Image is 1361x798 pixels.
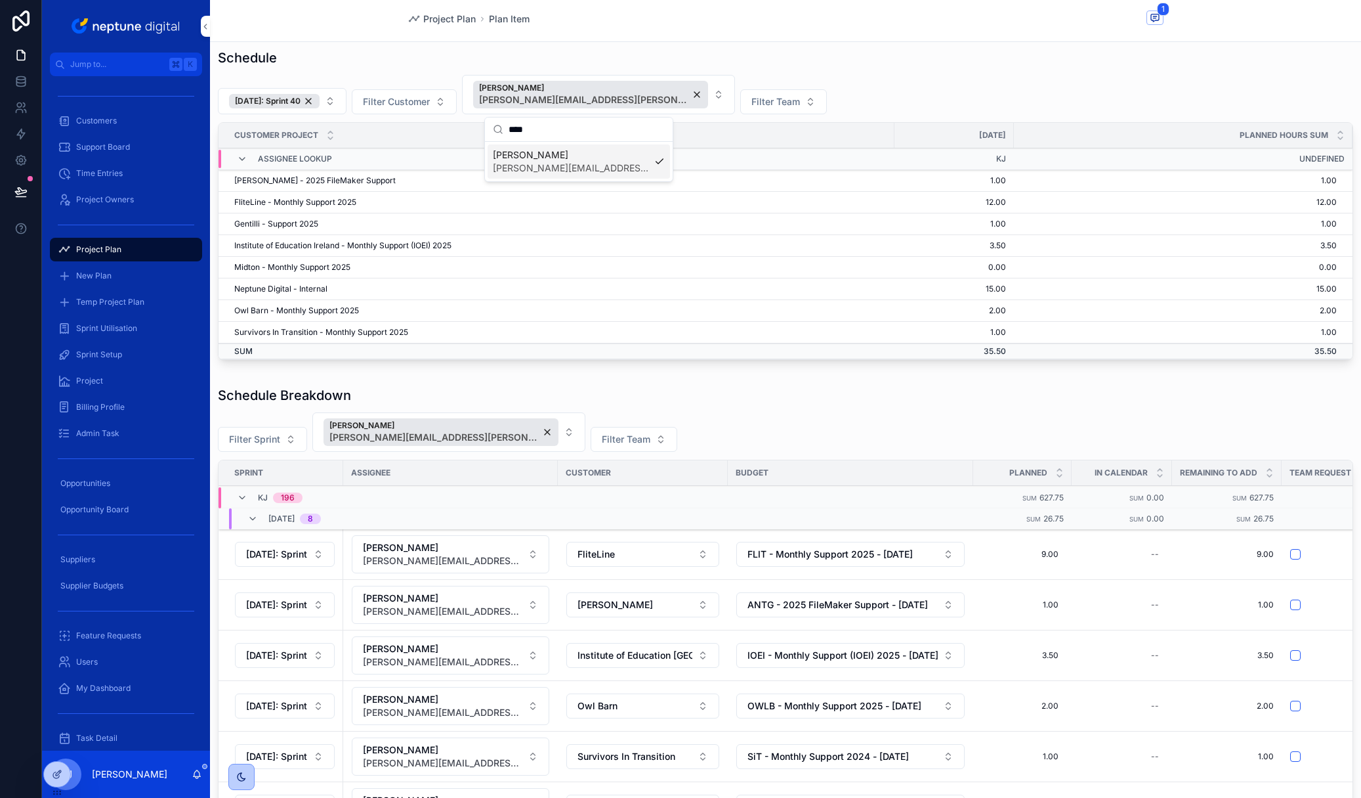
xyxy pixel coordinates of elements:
span: Remaining to Add [1180,468,1257,478]
button: Select Button [352,89,457,114]
a: My Dashboard [50,676,202,700]
span: [PERSON_NAME] [363,693,522,706]
a: Project [50,369,202,393]
td: 3.50 [894,235,1014,257]
div: Suggestions [485,142,673,181]
span: Jump to... [70,59,164,70]
a: Users [50,650,202,674]
span: 9.00 [1180,549,1274,560]
a: Plan Item [489,12,530,26]
span: ANTG - 2025 FileMaker Support - [DATE] [747,598,928,611]
small: Sum [1232,495,1247,502]
button: Select Button [736,744,965,769]
td: 1.00 [894,322,1014,344]
span: Support Board [76,142,130,152]
a: Select Button [566,693,720,719]
div: -- [1151,600,1159,610]
a: Select Button [736,743,965,770]
a: 2.00 [1180,701,1274,711]
span: Supplier Budgets [60,581,123,591]
button: Select Button [352,687,549,725]
td: Institute of Education Ireland - Monthly Support (IOEI) 2025 [219,235,894,257]
span: [PERSON_NAME] [329,420,539,431]
img: App logo [69,16,184,37]
span: Users [76,657,98,667]
button: Select Button [736,542,965,567]
td: 15.00 [1014,278,1352,300]
td: 12.00 [1014,192,1352,213]
a: 1.00 [1180,600,1274,610]
td: SUM [219,344,894,359]
a: Select Button [234,541,335,567]
button: Jump to...K [50,53,202,76]
a: Select Button [736,541,965,567]
span: [DATE]: Sprint 8 [246,699,308,713]
td: Neptune Digital - Internal [219,278,894,300]
span: [DATE]: Sprint 40 [235,96,301,106]
span: [PERSON_NAME][EMAIL_ADDRESS][PERSON_NAME][DOMAIN_NAME] [329,431,539,444]
span: Project Plan [423,12,476,26]
td: 12.00 [894,192,1014,213]
button: Select Button [235,643,335,668]
a: -- [1079,746,1164,767]
button: Select Button [312,412,585,452]
span: [PERSON_NAME][EMAIL_ADDRESS][PERSON_NAME][DOMAIN_NAME] [363,757,522,770]
span: 3.50 [986,650,1058,661]
a: Suppliers [50,548,202,571]
a: -- [1079,696,1164,717]
a: Select Button [351,686,550,726]
span: 627.75 [1039,493,1064,502]
button: Select Button [218,427,307,452]
small: Sum [1026,516,1041,523]
span: Project [76,376,103,386]
div: -- [1151,751,1159,762]
a: Feature Requests [50,624,202,648]
button: Select Button [736,592,965,617]
a: Customers [50,109,202,133]
span: 1.00 [986,600,1058,610]
span: Customer Project [234,130,318,141]
div: 196 [281,493,295,503]
button: Select Button [352,738,549,776]
span: [DATE]: Sprint 8 [246,548,308,561]
a: Temp Project Plan [50,290,202,314]
h1: Schedule Breakdown [218,386,351,405]
div: -- [1151,549,1159,560]
td: 1.00 [1014,322,1352,344]
span: Institute of Education [GEOGRAPHIC_DATA] [577,649,692,662]
span: Feature Requests [76,631,141,641]
a: 1.00 [981,594,1064,615]
td: Gentilli - Support 2025 [219,213,894,235]
td: 3.50 [1014,235,1352,257]
span: 9.00 [986,549,1058,560]
span: Filter Customer [363,95,430,108]
span: 2.00 [986,701,1058,711]
span: 0.00 [1146,493,1164,502]
span: Project Plan [76,244,121,255]
button: Select Button [235,744,335,769]
a: Support Board [50,135,202,159]
span: Survivors In Transition [577,750,675,763]
span: [PERSON_NAME][EMAIL_ADDRESS][PERSON_NAME][DOMAIN_NAME] [479,93,689,106]
td: undefined [1014,148,1352,170]
a: Select Button [351,737,550,776]
span: SiT - Monthly Support 2024 - [DATE] [747,750,909,763]
button: Select Button [736,643,965,668]
td: 0.00 [894,257,1014,278]
a: Select Button [351,636,550,675]
span: Filter Team [751,95,800,108]
span: 1.00 [986,751,1058,762]
span: Sprint Setup [76,349,122,360]
span: [PERSON_NAME] [479,83,689,93]
span: [PERSON_NAME] [363,743,522,757]
td: [PERSON_NAME] - 2025 FileMaker Support [219,170,894,192]
a: Task Detail [50,726,202,750]
span: Opportunity Board [60,504,129,515]
span: Sprint [234,468,263,478]
button: Select Button [352,535,549,573]
a: 3.50 [1180,650,1274,661]
td: 1.00 [894,213,1014,235]
span: 26.75 [1253,514,1274,523]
